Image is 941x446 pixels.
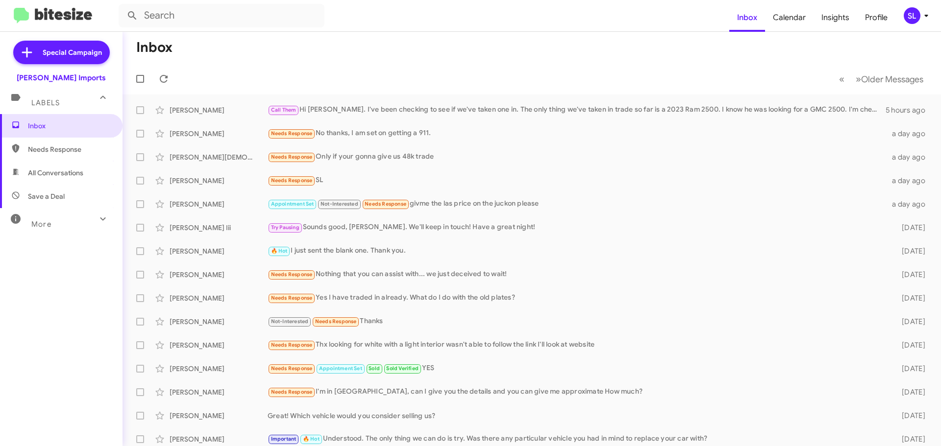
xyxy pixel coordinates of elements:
[271,271,313,278] span: Needs Response
[170,434,268,444] div: [PERSON_NAME]
[271,248,288,254] span: 🔥 Hot
[170,270,268,280] div: [PERSON_NAME]
[765,3,814,32] a: Calendar
[729,3,765,32] a: Inbox
[31,98,60,107] span: Labels
[271,154,313,160] span: Needs Response
[28,191,65,201] span: Save a Deal
[271,201,314,207] span: Appointment Set
[386,365,419,372] span: Sold Verified
[268,198,886,210] div: givme the las price on the juckon please
[886,105,933,115] div: 5 hours ago
[170,246,268,256] div: [PERSON_NAME]
[170,387,268,397] div: [PERSON_NAME]
[17,73,106,83] div: [PERSON_NAME] Imports
[886,223,933,233] div: [DATE]
[268,245,886,257] div: I just sent the blank one. Thank you.
[369,365,380,372] span: Sold
[28,168,83,178] span: All Conversations
[895,7,930,24] button: SL
[271,389,313,395] span: Needs Response
[268,222,886,233] div: Sounds good, [PERSON_NAME]. We'll keep in touch! Have a great night!
[268,175,886,186] div: SL
[268,104,886,116] div: Hi [PERSON_NAME]. I've been checking to see if we've taken one in. The only thing we've taken in ...
[315,318,357,325] span: Needs Response
[886,129,933,139] div: a day ago
[170,105,268,115] div: [PERSON_NAME]
[28,144,111,154] span: Needs Response
[271,224,299,231] span: Try Pausing
[268,433,886,445] div: Understood. The only thing we can do is try. Was there any particular vehicle you had in mind to ...
[136,40,173,55] h1: Inbox
[271,295,313,301] span: Needs Response
[170,199,268,209] div: [PERSON_NAME]
[170,364,268,374] div: [PERSON_NAME]
[839,73,844,85] span: «
[856,73,861,85] span: »
[268,386,886,398] div: I'm in [GEOGRAPHIC_DATA], can I give you the details and you can give me approximate How much?
[268,151,886,163] div: Only if your gonna give us 48k trade
[886,317,933,327] div: [DATE]
[886,176,933,186] div: a day ago
[886,364,933,374] div: [DATE]
[886,434,933,444] div: [DATE]
[904,7,920,24] div: SL
[886,152,933,162] div: a day ago
[170,317,268,327] div: [PERSON_NAME]
[303,436,320,442] span: 🔥 Hot
[886,411,933,421] div: [DATE]
[170,223,268,233] div: [PERSON_NAME] Iii
[271,318,309,325] span: Not-Interested
[268,363,886,374] div: YES
[13,41,110,64] a: Special Campaign
[861,74,923,85] span: Older Messages
[268,316,886,327] div: Thanks
[271,177,313,184] span: Needs Response
[268,269,886,280] div: Nothing that you can assist with... we just deceived to wait!
[834,69,929,89] nav: Page navigation example
[268,411,886,421] div: Great! Which vehicle would you consider selling us?
[119,4,324,27] input: Search
[886,293,933,303] div: [DATE]
[271,436,297,442] span: Important
[170,129,268,139] div: [PERSON_NAME]
[170,152,268,162] div: [PERSON_NAME][DEMOGRAPHIC_DATA]
[321,201,358,207] span: Not-Interested
[268,292,886,304] div: Yes I have traded in already. What do I do with the old plates?
[31,220,51,229] span: More
[271,130,313,137] span: Needs Response
[28,121,111,131] span: Inbox
[268,128,886,139] div: No thanks, I am set on getting a 911.
[365,201,406,207] span: Needs Response
[857,3,895,32] a: Profile
[170,176,268,186] div: [PERSON_NAME]
[271,107,297,113] span: Call Them
[268,339,886,351] div: Thx looking for white with a light interior wasn't able to follow the link I'll look at website
[886,387,933,397] div: [DATE]
[886,246,933,256] div: [DATE]
[886,270,933,280] div: [DATE]
[886,340,933,350] div: [DATE]
[271,342,313,348] span: Needs Response
[833,69,850,89] button: Previous
[886,199,933,209] div: a day ago
[814,3,857,32] a: Insights
[43,47,102,57] span: Special Campaign
[271,365,313,372] span: Needs Response
[170,340,268,350] div: [PERSON_NAME]
[850,69,929,89] button: Next
[170,293,268,303] div: [PERSON_NAME]
[170,411,268,421] div: [PERSON_NAME]
[319,365,362,372] span: Appointment Set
